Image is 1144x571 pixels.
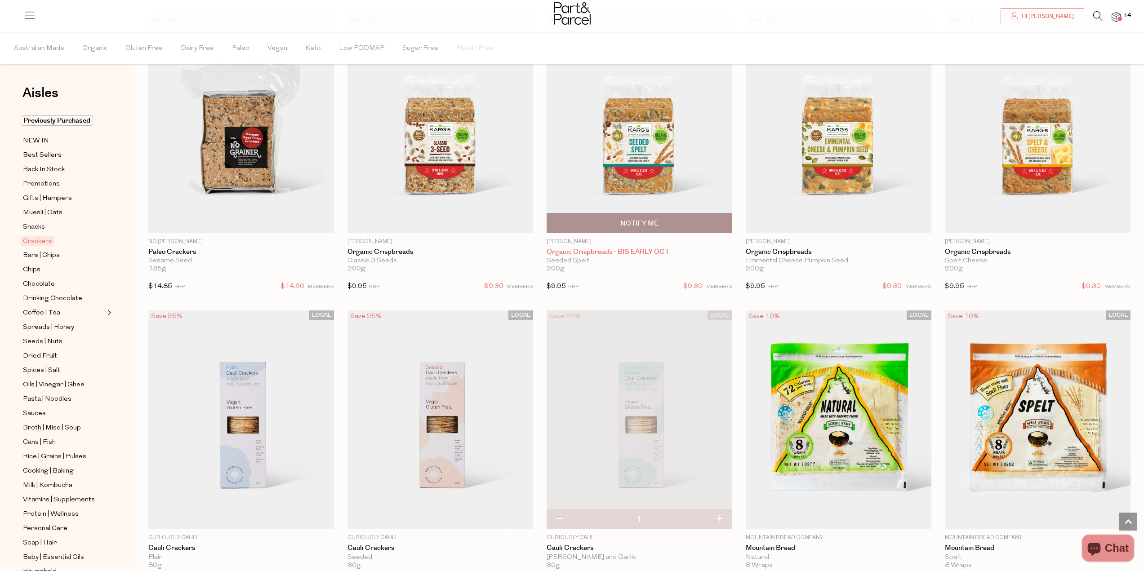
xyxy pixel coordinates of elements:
[746,248,931,256] a: Organic Crispbreads
[1112,12,1121,22] a: 14
[945,257,1131,265] div: Spelt Cheese
[23,208,62,218] span: Muesli | Oats
[23,236,105,247] a: Crackers
[945,310,1131,529] img: Mountain Bread
[23,150,105,161] a: Best Sellers
[1106,310,1131,320] span: LOCAL
[23,537,105,549] a: Soap | Hair
[23,293,82,304] span: Drinking Chocolate
[945,562,972,570] span: 8 Wraps
[267,33,287,64] span: Vegan
[508,310,533,320] span: LOCAL
[23,538,57,549] span: Soap | Hair
[23,509,79,520] span: Protein | Wellness
[23,465,105,477] a: Cooking | Baking
[23,322,105,333] a: Spreads | Honey
[347,310,533,529] img: Cauli Crackers
[305,33,321,64] span: Keto
[347,257,533,265] div: Classic 3 Seeds
[23,480,72,491] span: Milk | Kombucha
[945,310,982,323] div: Save 10%
[148,257,334,265] div: Sesame Seed
[23,207,105,218] a: Muesli | Oats
[547,265,565,273] span: 200g
[547,544,732,552] a: Cauli Crackers
[484,281,503,292] span: $9.30
[1001,8,1084,24] a: Hi [PERSON_NAME]
[945,265,963,273] span: 200g
[22,86,58,109] a: Aisles
[21,236,54,246] span: Crackers
[945,534,1131,542] p: Mountain Bread Company
[339,33,384,64] span: Low FODMAP
[746,265,764,273] span: 200g
[746,553,931,562] div: Natural
[23,394,105,405] a: Pasta | Noodles
[23,379,105,390] a: Oils | Vinegar | Ghee
[23,480,105,491] a: Milk | Kombucha
[148,310,334,529] img: Cauli Crackers
[746,310,931,529] img: Mountain Bread
[148,553,334,562] div: Plain
[23,136,49,146] span: NEW IN
[1122,12,1133,20] span: 14
[347,14,533,233] img: Organic Crispbreads
[23,179,60,190] span: Promotions
[706,284,732,289] small: MEMBERS
[23,164,65,175] span: Back In Stock
[23,437,105,448] a: Cans | Fish
[181,33,214,64] span: Dairy Free
[347,238,533,246] p: [PERSON_NAME]
[547,238,732,246] p: [PERSON_NAME]
[369,284,379,289] small: RRP
[767,284,778,289] small: RRP
[347,544,533,552] a: Cauli Crackers
[23,264,105,275] a: Chips
[105,307,111,318] button: Expand/Collapse Coffee | Tea
[23,394,71,405] span: Pasta | Noodles
[945,553,1131,562] div: Spelt
[347,562,361,570] span: 80g
[708,310,732,320] span: LOCAL
[148,238,334,246] p: No [PERSON_NAME]
[148,544,334,552] a: Cauli Crackers
[746,238,931,246] p: [PERSON_NAME]
[23,422,105,434] a: Broth | Miso | Soup
[23,408,46,419] span: Sauces
[21,115,93,126] span: Previously Purchased
[23,164,105,175] a: Back In Stock
[746,283,765,290] span: $9.95
[22,83,58,103] span: Aisles
[23,523,67,534] span: Personal Care
[148,310,185,323] div: Save 25%
[945,238,1131,246] p: [PERSON_NAME]
[23,495,95,505] span: Vitamins | Supplements
[907,310,931,320] span: LOCAL
[23,178,105,190] a: Promotions
[23,293,105,304] a: Drinking Chocolate
[746,544,931,552] a: Mountain Bread
[547,310,583,323] div: Save 25%
[945,248,1131,256] a: Organic Crispbreads
[232,33,249,64] span: Paleo
[23,408,105,419] a: Sauces
[14,33,64,64] span: Australian Made
[23,552,84,563] span: Baby | Essential Oils
[23,322,74,333] span: Spreads | Honey
[547,248,732,256] a: Organic Crispbreads - BIS EARLY OCT
[905,284,931,289] small: MEMBERS
[174,284,185,289] small: RRP
[746,310,783,323] div: Save 10%
[309,310,334,320] span: LOCAL
[23,222,45,233] span: Snacks
[23,150,62,161] span: Best Sellers
[148,248,334,256] a: Paleo Crackers
[456,33,494,64] span: Plastic Free
[347,310,384,323] div: Save 25%
[148,265,166,273] span: 185g
[23,221,105,233] a: Snacks
[23,250,105,261] a: Bars | Chips
[23,451,105,462] a: Rice | Grains | Pulses
[347,283,367,290] span: $9.95
[148,562,162,570] span: 80g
